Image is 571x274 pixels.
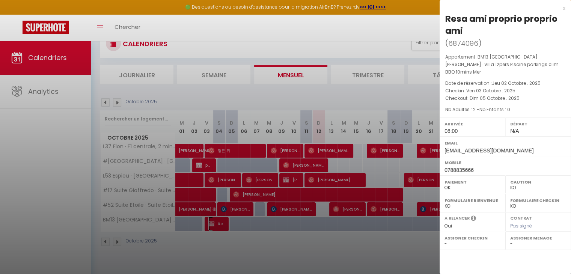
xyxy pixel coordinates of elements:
p: Checkin : [445,87,565,95]
label: Formulaire Checkin [510,197,566,204]
span: ( ) [445,38,482,48]
label: Caution [510,178,566,186]
label: A relancer [444,215,470,221]
span: Jeu 02 Octobre . 2025 [492,80,541,86]
label: Paiement [444,178,500,186]
i: Sélectionner OUI si vous souhaiter envoyer les séquences de messages post-checkout [471,215,476,223]
span: BM13 [GEOGRAPHIC_DATA][PERSON_NAME] · Villa 12pers Piscine parkings clim BBQ 10mins Mer [445,54,559,75]
p: Checkout : [445,95,565,102]
label: Formulaire Bienvenue [444,197,500,204]
label: Assigner Menage [510,234,566,242]
div: x [440,4,565,13]
div: Resa ami proprio proprio ami [445,13,565,37]
label: Email [444,139,566,147]
span: 0788835666 [444,167,474,173]
span: [EMAIL_ADDRESS][DOMAIN_NAME] [444,148,533,154]
label: Mobile [444,159,566,166]
label: Contrat [510,215,532,220]
span: N/A [510,128,519,134]
span: Nb Enfants : 0 [479,106,510,113]
span: Pas signé [510,223,532,229]
label: Assigner Checkin [444,234,500,242]
label: Départ [510,120,566,128]
label: Arrivée [444,120,500,128]
span: 08:00 [444,128,458,134]
span: Dim 05 Octobre . 2025 [470,95,520,101]
p: Appartement : [445,53,565,76]
p: Date de réservation : [445,80,565,87]
span: Ven 03 Octobre . 2025 [466,87,515,94]
span: Nb Adultes : 2 - [445,106,510,113]
span: 6874096 [448,39,478,48]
